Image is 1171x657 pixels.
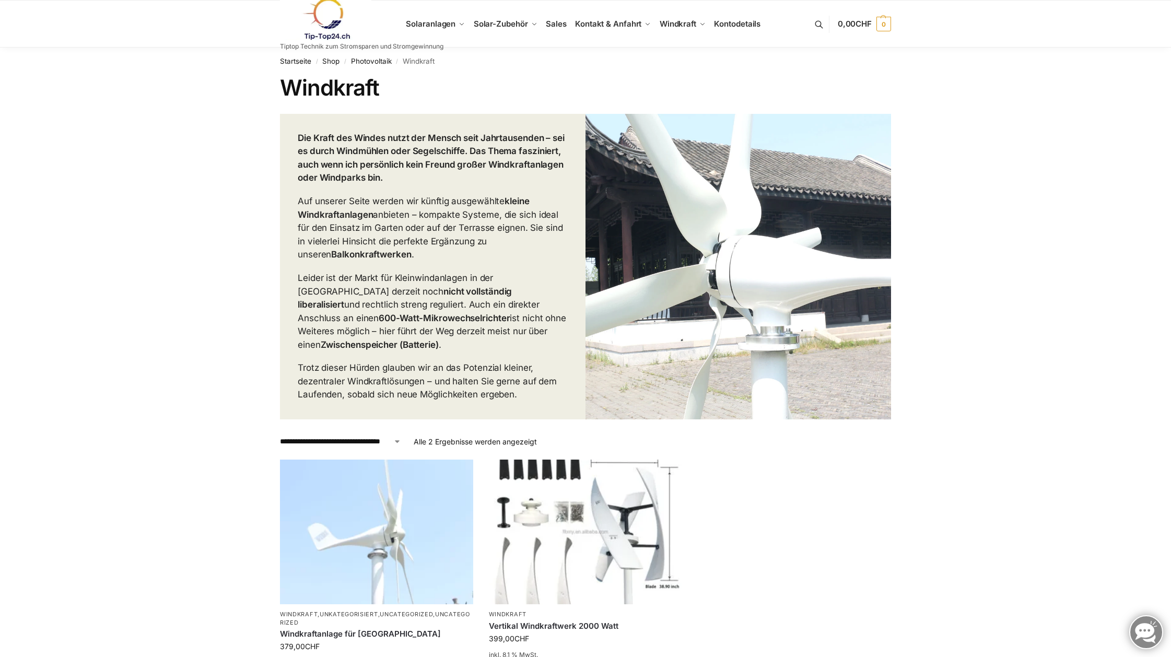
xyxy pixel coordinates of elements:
a: Shop [322,57,339,65]
a: Windkraftanlage für Garten Terrasse [280,629,473,639]
strong: 600-Watt-Mikrowechselrichter [379,313,510,323]
a: Photovoltaik [351,57,392,65]
span: / [392,57,403,66]
nav: Breadcrumb [280,48,891,75]
p: , , , [280,611,473,627]
span: CHF [305,642,320,651]
span: / [311,57,322,66]
img: Mini Wind Turbine [585,114,891,419]
strong: kleine Windkraftanlagen [298,196,530,220]
span: Kontodetails [714,19,760,29]
a: Uncategorized [380,611,433,618]
a: Kontakt & Anfahrt [571,1,655,48]
span: 0 [876,17,891,31]
span: 0,00 [838,19,872,29]
h1: Windkraft [280,75,891,101]
span: CHF [514,634,529,643]
a: Uncategorized [280,611,470,626]
a: Unkategorisiert [320,611,378,618]
select: Shop-Reihenfolge [280,436,401,447]
bdi: 379,00 [280,642,320,651]
p: Trotz dieser Hürden glauben wir an das Potenzial kleiner, dezentraler Windkraftlösungen – und hal... [298,361,568,402]
img: Windrad für Balkon und Terrasse [280,460,473,604]
a: Startseite [280,57,311,65]
span: CHF [856,19,872,29]
a: Windkraft [280,611,318,618]
p: Alle 2 Ergebnisse werden angezeigt [414,436,537,447]
span: Solar-Zubehör [474,19,528,29]
strong: Balkonkraftwerken [331,249,411,260]
strong: Die Kraft des Windes nutzt der Mensch seit Jahrtausenden – sei es durch Windmühlen oder Segelschi... [298,133,565,183]
span: Sales [546,19,567,29]
a: Windkraft [489,611,526,618]
span: Windkraft [660,19,696,29]
p: Leider ist der Markt für Kleinwindanlagen in der [GEOGRAPHIC_DATA] derzeit noch und rechtlich str... [298,272,568,351]
strong: Zwischenspeicher (Batterie) [321,339,439,350]
span: / [339,57,350,66]
a: 0,00CHF 0 [838,8,891,40]
a: Windkraft [655,1,710,48]
a: Kontodetails [710,1,765,48]
a: Vertikal Windkraftwerk 2000 Watt [489,621,682,631]
a: Solar-Zubehör [470,1,542,48]
bdi: 399,00 [489,634,529,643]
a: Sales [542,1,571,48]
img: Vertikal Windrad [489,460,682,604]
span: Kontakt & Anfahrt [575,19,641,29]
p: Auf unserer Seite werden wir künftig ausgewählte anbieten – kompakte Systeme, die sich ideal für ... [298,195,568,262]
p: Tiptop Technik zum Stromsparen und Stromgewinnung [280,43,443,50]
